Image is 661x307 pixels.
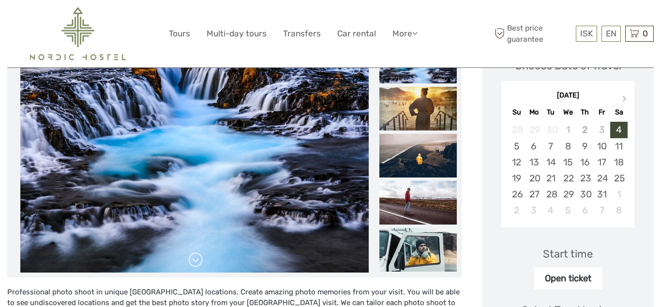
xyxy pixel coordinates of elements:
div: Not available Tuesday, September 30th, 2025 [542,122,559,138]
button: Next Month [618,93,633,109]
div: Choose Thursday, October 16th, 2025 [576,154,593,170]
div: Choose Thursday, October 23rd, 2025 [576,170,593,186]
div: Not available Wednesday, October 1st, 2025 [559,122,576,138]
div: We [559,106,576,119]
div: Open ticket [534,267,602,290]
div: [DATE] [501,91,634,101]
div: Choose Saturday, November 8th, 2025 [610,202,627,218]
div: Choose Monday, October 6th, 2025 [526,138,542,154]
div: Choose Friday, October 17th, 2025 [593,154,610,170]
div: Not available Monday, September 29th, 2025 [526,122,542,138]
div: Choose Saturday, October 18th, 2025 [610,154,627,170]
img: 1ae89b91925444ef8f62cc327fd5bde7_slider_thumbnail.jpg [379,87,457,130]
div: Choose Wednesday, October 15th, 2025 [559,154,576,170]
div: Choose Monday, October 20th, 2025 [526,170,542,186]
img: 2454-61f15230-a6bf-4303-aa34-adabcbdb58c5_logo_big.png [30,7,126,60]
div: Choose Wednesday, October 8th, 2025 [559,138,576,154]
div: Choose Friday, October 31st, 2025 [593,186,610,202]
span: ISK [580,29,593,38]
img: 7e6147fe54d74c3bb3879ce312753cd2_slider_thumbnail.jpg [379,181,457,225]
div: Choose Wednesday, October 29th, 2025 [559,186,576,202]
p: We're away right now. Please check back later! [14,17,109,25]
div: Choose Tuesday, November 4th, 2025 [542,202,559,218]
div: Choose Saturday, November 1st, 2025 [610,186,627,202]
div: Choose Thursday, October 30th, 2025 [576,186,593,202]
div: Choose Sunday, October 26th, 2025 [508,186,525,202]
div: Choose Tuesday, October 7th, 2025 [542,138,559,154]
div: Choose Sunday, October 12th, 2025 [508,154,525,170]
div: Not available Thursday, October 2nd, 2025 [576,122,593,138]
div: Choose Friday, November 7th, 2025 [593,202,610,218]
div: Choose Wednesday, November 5th, 2025 [559,202,576,218]
div: Choose Thursday, October 9th, 2025 [576,138,593,154]
a: Transfers [283,27,321,41]
div: Choose Tuesday, October 28th, 2025 [542,186,559,202]
div: Choose Sunday, October 5th, 2025 [508,138,525,154]
div: Choose Saturday, October 25th, 2025 [610,170,627,186]
div: Choose Saturday, October 4th, 2025 [610,122,627,138]
img: 64883d02030543d89aad3d675bcff35d_slider_thumbnail.jpg [379,134,457,178]
div: Th [576,106,593,119]
div: Choose Monday, October 27th, 2025 [526,186,542,202]
div: Choose Friday, October 10th, 2025 [593,138,610,154]
div: Choose Tuesday, October 14th, 2025 [542,154,559,170]
img: d0ee719faae04122b2bc24520882fccc_slider_thumbnail.jpg [379,228,457,272]
div: Sa [610,106,627,119]
div: Choose Wednesday, October 22nd, 2025 [559,170,576,186]
div: Choose Monday, October 13th, 2025 [526,154,542,170]
div: EN [601,26,621,42]
div: Not available Sunday, September 28th, 2025 [508,122,525,138]
div: Not available Friday, October 3rd, 2025 [593,122,610,138]
a: Tours [169,27,190,41]
div: month 2025-10 [504,122,631,218]
div: Choose Sunday, October 19th, 2025 [508,170,525,186]
span: 0 [641,29,649,38]
a: Multi-day tours [207,27,267,41]
a: More [392,27,418,41]
img: db087b198fb84923be12a3132b6dd128_main_slider.jpg [20,40,369,273]
div: Su [508,106,525,119]
div: Choose Monday, November 3rd, 2025 [526,202,542,218]
div: Choose Saturday, October 11th, 2025 [610,138,627,154]
button: Open LiveChat chat widget [111,15,123,27]
div: Start time [543,246,593,261]
a: Car rental [337,27,376,41]
div: Mo [526,106,542,119]
div: Choose Thursday, November 6th, 2025 [576,202,593,218]
div: Fr [593,106,610,119]
div: Choose Tuesday, October 21st, 2025 [542,170,559,186]
div: Tu [542,106,559,119]
span: Best price guarantee [492,23,573,44]
div: Choose Friday, October 24th, 2025 [593,170,610,186]
div: Choose Sunday, November 2nd, 2025 [508,202,525,218]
